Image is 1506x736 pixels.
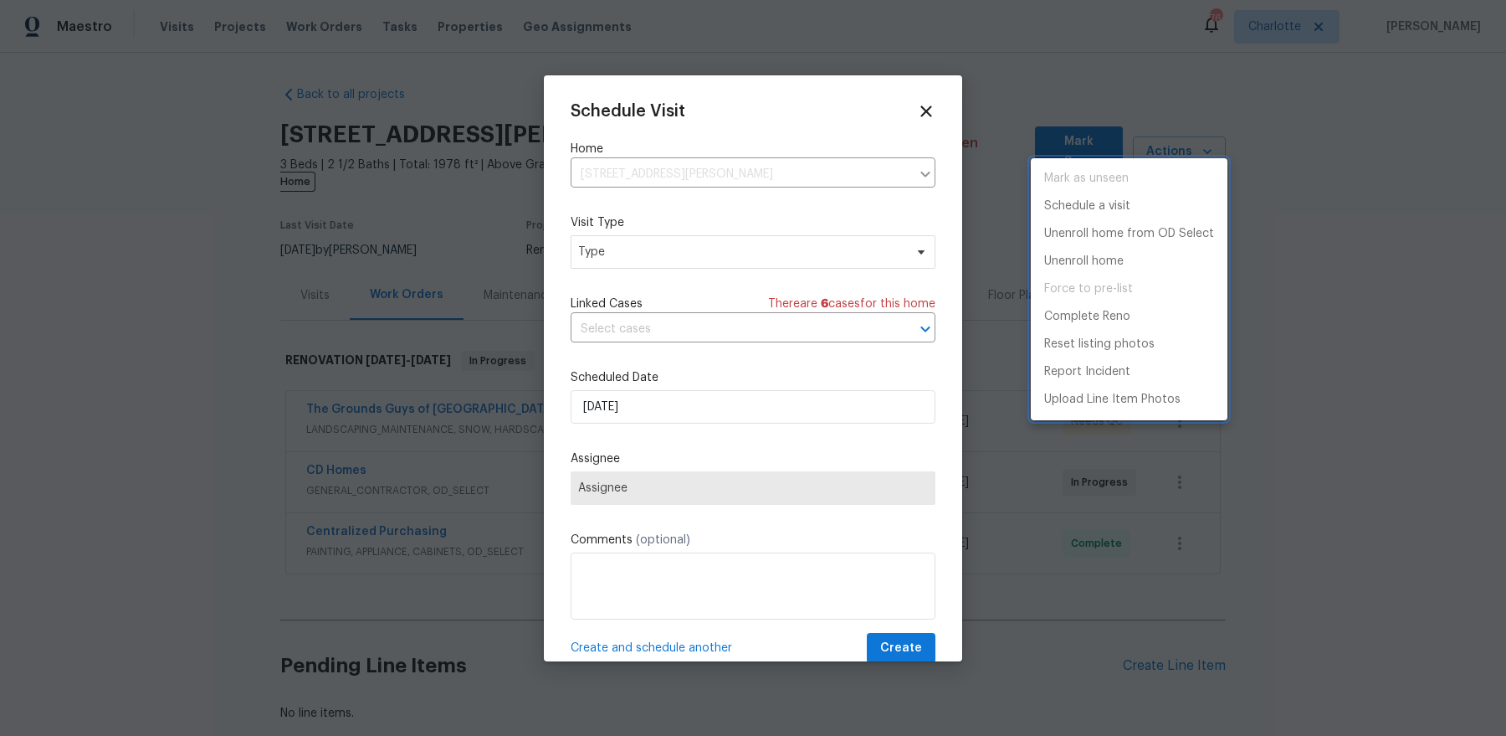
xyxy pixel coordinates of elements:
p: Unenroll home [1044,253,1124,270]
p: Reset listing photos [1044,336,1155,353]
span: Setup visit must be completed before moving home to pre-list [1031,275,1227,303]
p: Upload Line Item Photos [1044,391,1181,409]
p: Report Incident [1044,363,1130,381]
p: Unenroll home from OD Select [1044,225,1214,243]
p: Schedule a visit [1044,198,1130,215]
p: Complete Reno [1044,308,1130,326]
